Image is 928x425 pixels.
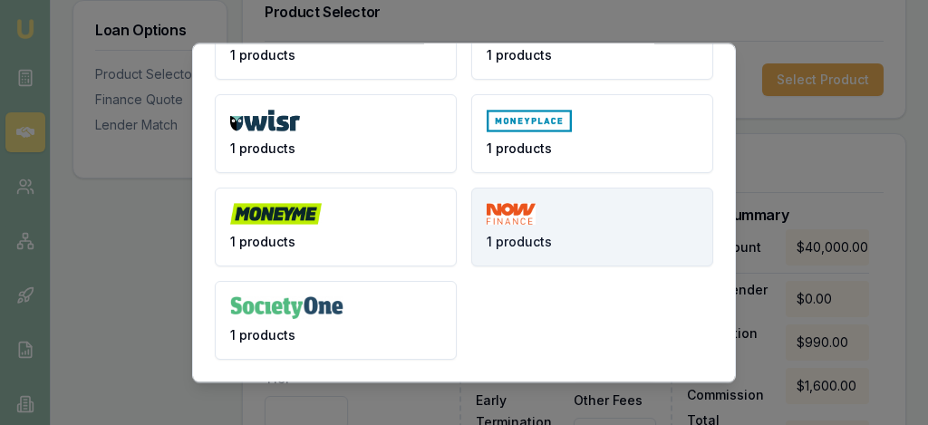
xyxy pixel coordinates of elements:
[230,233,295,251] span: 1 products
[215,281,457,360] button: 1 products
[487,46,552,64] span: 1 products
[471,94,713,173] button: 1 products
[487,110,572,132] img: Money Place
[215,94,457,173] button: 1 products
[471,188,713,266] button: 1 products
[230,140,295,158] span: 1 products
[487,140,552,158] span: 1 products
[230,296,343,319] img: Society One
[230,110,300,132] img: WISR
[215,188,457,266] button: 1 products
[230,326,295,344] span: 1 products
[487,203,536,226] img: NOW Finance
[487,233,552,251] span: 1 products
[230,46,295,64] span: 1 products
[230,203,322,226] img: Money Me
